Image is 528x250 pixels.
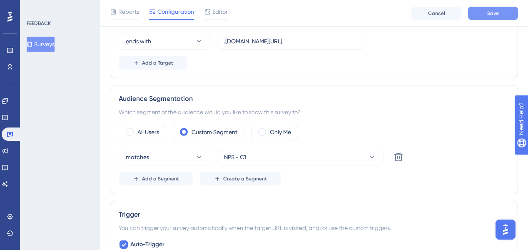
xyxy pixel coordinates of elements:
[212,7,228,17] span: Editor
[157,7,194,17] span: Configuration
[468,7,518,20] button: Save
[142,175,179,182] span: Add a Segment
[411,7,461,20] button: Cancel
[126,152,149,162] span: matches
[27,20,51,27] div: FEEDBACK
[119,210,509,220] div: Trigger
[126,36,151,46] span: ends with
[428,10,445,17] span: Cancel
[137,127,159,137] label: All Users
[142,60,173,66] span: Add a Target
[119,223,509,233] div: You can trigger your survey automatically when the target URL is visited, and/or use the custom t...
[20,2,52,12] span: Need Help?
[270,127,291,137] label: Only Me
[223,175,267,182] span: Create a Segment
[27,37,55,52] button: Surveys
[119,94,509,104] div: Audience Segmentation
[487,10,499,17] span: Save
[119,56,187,70] button: Add a Target
[200,172,281,185] button: Create a Segment
[224,152,246,162] span: NPS - C1
[119,33,210,50] button: ends with
[493,217,518,242] iframe: UserGuiding AI Assistant Launcher
[119,149,210,165] button: matches
[217,149,384,165] button: NPS - C1
[118,7,139,17] span: Reports
[224,37,358,46] input: yourwebsite.com/path
[192,127,237,137] label: Custom Segment
[119,107,509,117] div: Which segment of the audience would you like to show this survey to?
[119,172,193,185] button: Add a Segment
[130,240,164,250] span: Auto-Trigger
